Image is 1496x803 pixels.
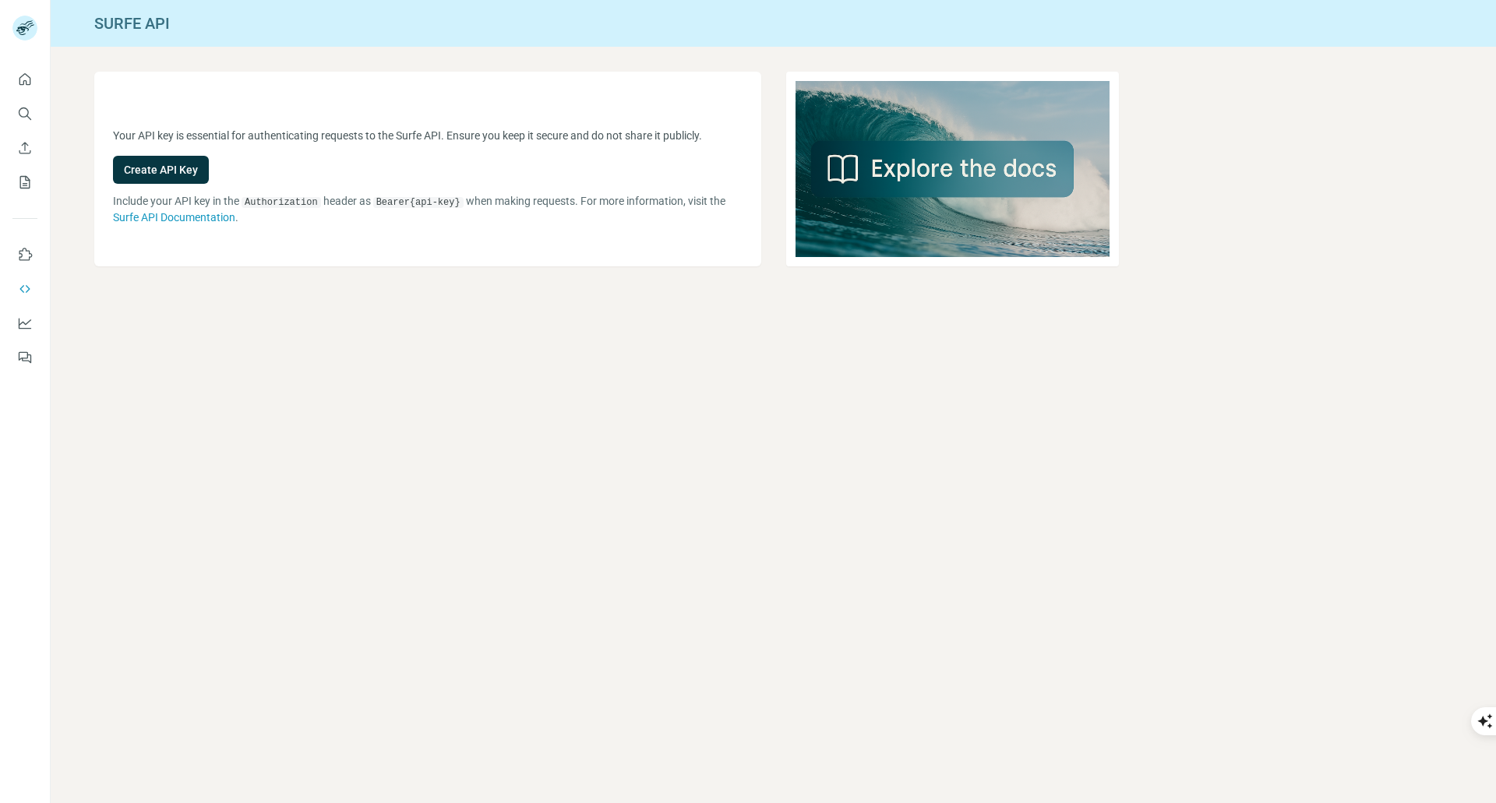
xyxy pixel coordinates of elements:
[12,100,37,128] button: Search
[12,343,37,372] button: Feedback
[12,65,37,93] button: Quick start
[113,156,209,184] button: Create API Key
[113,211,235,224] a: Surfe API Documentation
[113,90,743,115] h1: API Key
[12,168,37,196] button: My lists
[12,241,37,269] button: Use Surfe on LinkedIn
[124,162,198,178] span: Create API Key
[51,12,1496,34] div: Surfe API
[12,309,37,337] button: Dashboard
[113,128,743,143] p: Your API key is essential for authenticating requests to the Surfe API. Ensure you keep it secure...
[113,193,743,225] p: Include your API key in the header as when making requests. For more information, visit the .
[12,134,37,162] button: Enrich CSV
[12,275,37,303] button: Use Surfe API
[242,197,321,208] code: Authorization
[373,197,464,208] code: Bearer {api-key}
